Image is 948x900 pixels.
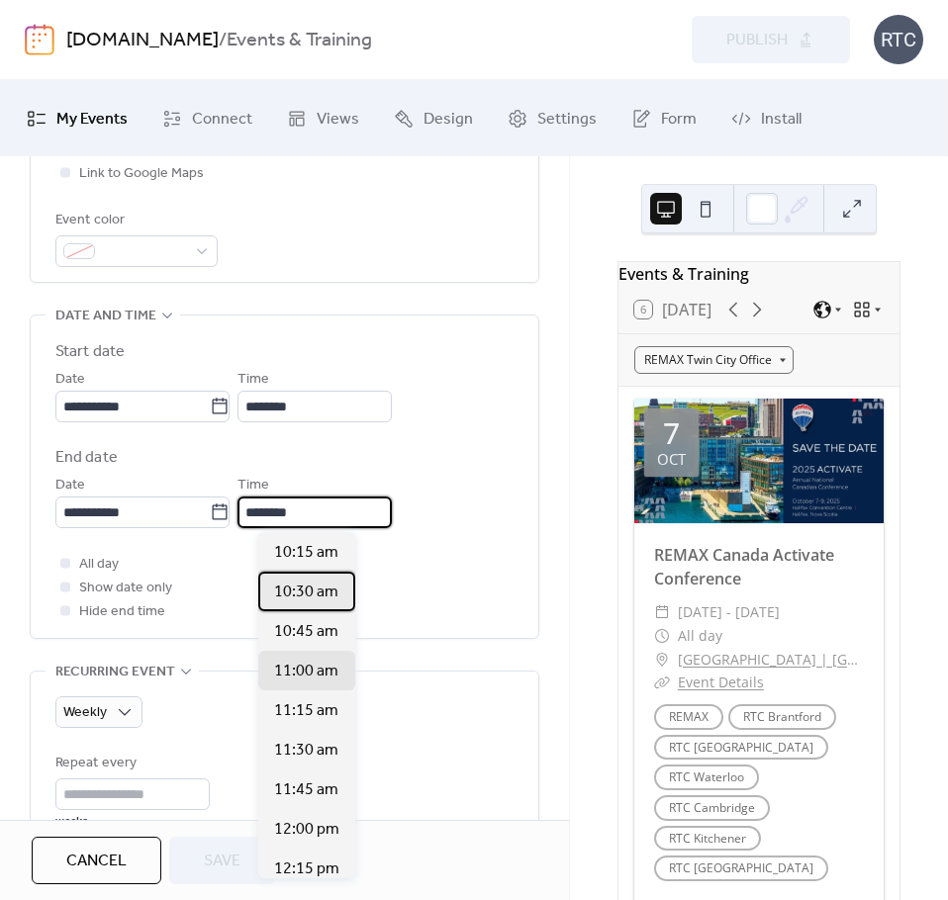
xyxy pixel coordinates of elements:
[25,24,54,55] img: logo
[32,837,161,884] button: Cancel
[55,814,210,830] div: weeks
[55,340,125,364] div: Start date
[79,577,172,600] span: Show date only
[274,699,338,723] span: 11:15 am
[55,368,85,392] span: Date
[678,624,722,648] span: All day
[274,660,338,683] span: 11:00 am
[272,88,374,148] a: Views
[274,581,338,604] span: 10:30 am
[616,88,711,148] a: Form
[12,88,142,148] a: My Events
[55,209,214,232] div: Event color
[654,671,670,694] div: ​
[274,541,338,565] span: 10:15 am
[55,474,85,497] span: Date
[678,648,864,672] a: [GEOGRAPHIC_DATA] | [GEOGRAPHIC_DATA], [GEOGRAPHIC_DATA]
[317,104,359,135] span: Views
[63,699,107,726] span: Weekly
[678,600,780,624] span: [DATE] - [DATE]
[55,305,156,328] span: Date and time
[55,752,206,775] div: Repeat every
[55,661,175,684] span: Recurring event
[227,22,372,59] b: Events & Training
[147,88,267,148] a: Connect
[237,368,269,392] span: Time
[663,418,680,448] div: 7
[66,850,127,873] span: Cancel
[537,104,597,135] span: Settings
[761,104,802,135] span: Install
[56,104,128,135] span: My Events
[79,162,204,186] span: Link to Google Maps
[274,857,339,881] span: 12:15 pm
[654,624,670,648] div: ​
[379,88,488,148] a: Design
[618,262,900,286] div: Events & Training
[657,452,686,467] div: Oct
[654,648,670,672] div: ​
[274,818,339,842] span: 12:00 pm
[219,22,227,59] b: /
[274,778,338,802] span: 11:45 am
[192,104,252,135] span: Connect
[874,15,923,64] div: RTC
[79,553,119,577] span: All day
[237,474,269,497] span: Time
[55,446,118,470] div: End date
[654,600,670,624] div: ​
[654,544,834,589] a: REMAX Canada Activate Conference
[274,620,338,644] span: 10:45 am
[493,88,612,148] a: Settings
[274,739,338,763] span: 11:30 am
[678,673,764,691] a: Event Details
[661,104,697,135] span: Form
[716,88,816,148] a: Install
[79,600,165,624] span: Hide end time
[424,104,473,135] span: Design
[66,22,219,59] a: [DOMAIN_NAME]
